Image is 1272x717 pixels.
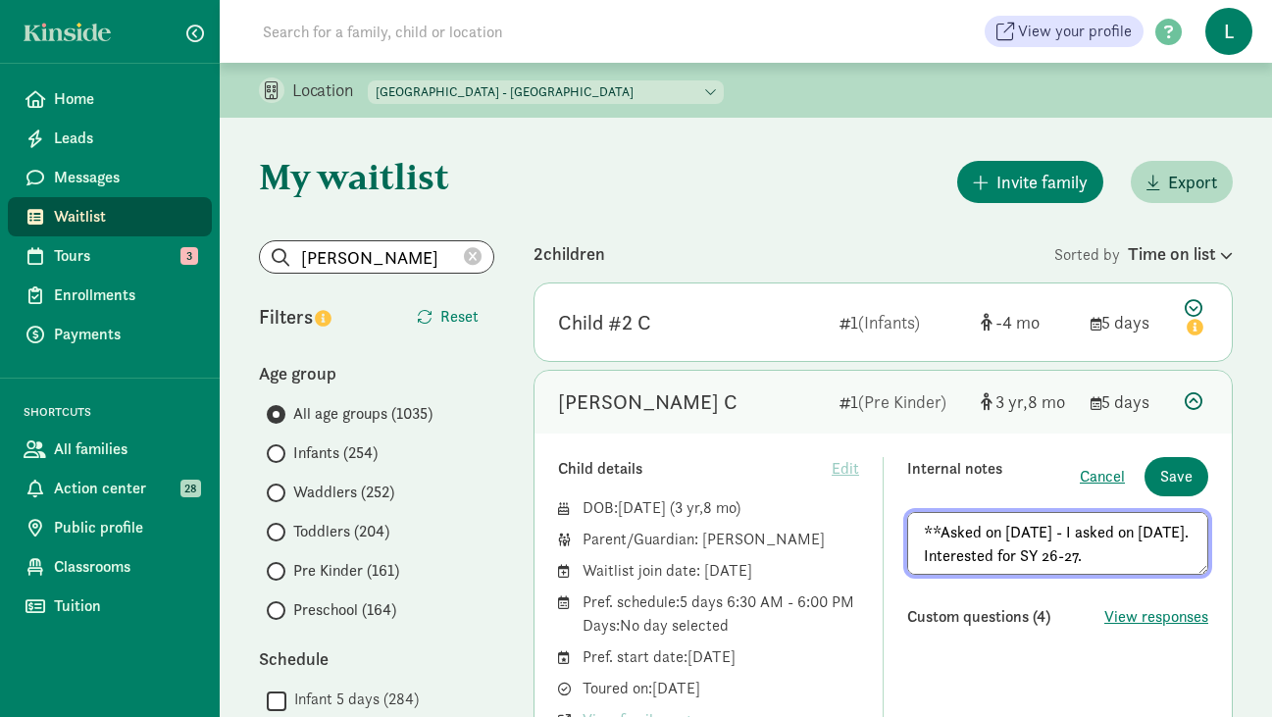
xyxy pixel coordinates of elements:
[583,677,859,700] div: Toured on: [DATE]
[293,559,399,583] span: Pre Kinder (161)
[54,87,196,111] span: Home
[1054,240,1233,267] div: Sorted by
[995,390,1028,413] span: 3
[907,605,1104,629] div: Custom questions (4)
[259,302,377,332] div: Filters
[1168,169,1217,195] span: Export
[54,283,196,307] span: Enrollments
[8,119,212,158] a: Leads
[1018,20,1132,43] span: View your profile
[54,594,196,618] span: Tuition
[583,528,859,551] div: Parent/Guardian: [PERSON_NAME]
[981,388,1075,415] div: [object Object]
[293,481,394,504] span: Waddlers (252)
[54,127,196,150] span: Leads
[259,360,494,386] div: Age group
[54,323,196,346] span: Payments
[1104,605,1208,629] button: View responses
[995,311,1040,333] span: -4
[260,241,493,273] input: Search list...
[259,645,494,672] div: Schedule
[8,276,212,315] a: Enrollments
[293,598,396,622] span: Preschool (164)
[293,402,432,426] span: All age groups (1035)
[54,437,196,461] span: All families
[8,315,212,354] a: Payments
[401,297,494,336] button: Reset
[558,457,832,481] div: Child details
[1128,240,1233,267] div: Time on list
[293,441,378,465] span: Infants (254)
[180,247,198,265] span: 3
[293,520,389,543] span: Toddlers (204)
[1028,390,1065,413] span: 8
[558,307,651,338] div: Child #2 C
[180,480,201,497] span: 28
[583,645,859,669] div: Pref. start date: [DATE]
[558,386,738,418] div: Zacarias C
[840,309,965,335] div: 1
[1080,465,1125,488] button: Cancel
[286,688,419,711] label: Infant 5 days (284)
[8,587,212,626] a: Tuition
[8,508,212,547] a: Public profile
[858,390,946,413] span: (Pre Kinder)
[840,388,965,415] div: 1
[703,497,736,518] span: 8
[981,309,1075,335] div: [object Object]
[583,496,859,520] div: DOB: ( )
[54,555,196,579] span: Classrooms
[8,79,212,119] a: Home
[8,197,212,236] a: Waitlist
[675,497,703,518] span: 3
[8,547,212,587] a: Classrooms
[54,516,196,539] span: Public profile
[8,430,212,469] a: All families
[957,161,1103,203] button: Invite family
[583,590,859,638] div: Pref. schedule: 5 days 6:30 AM - 6:00 PM Days: No day selected
[1091,309,1169,335] div: 5 days
[1091,388,1169,415] div: 5 days
[1160,465,1193,488] span: Save
[54,477,196,500] span: Action center
[54,166,196,189] span: Messages
[1145,457,1208,496] button: Save
[54,205,196,229] span: Waitlist
[985,16,1144,47] a: View your profile
[907,457,1080,496] div: Internal notes
[618,497,666,518] span: [DATE]
[583,559,859,583] div: Waitlist join date: [DATE]
[832,457,859,481] span: Edit
[858,311,920,333] span: (Infants)
[54,244,196,268] span: Tours
[8,469,212,508] a: Action center 28
[259,157,494,196] h1: My waitlist
[8,158,212,197] a: Messages
[251,12,801,51] input: Search for a family, child or location
[1131,161,1233,203] button: Export
[292,78,368,102] p: Location
[8,236,212,276] a: Tours 3
[1174,623,1272,717] iframe: Chat Widget
[440,305,479,329] span: Reset
[1205,8,1252,55] span: L
[996,169,1088,195] span: Invite family
[534,240,1054,267] div: 2 children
